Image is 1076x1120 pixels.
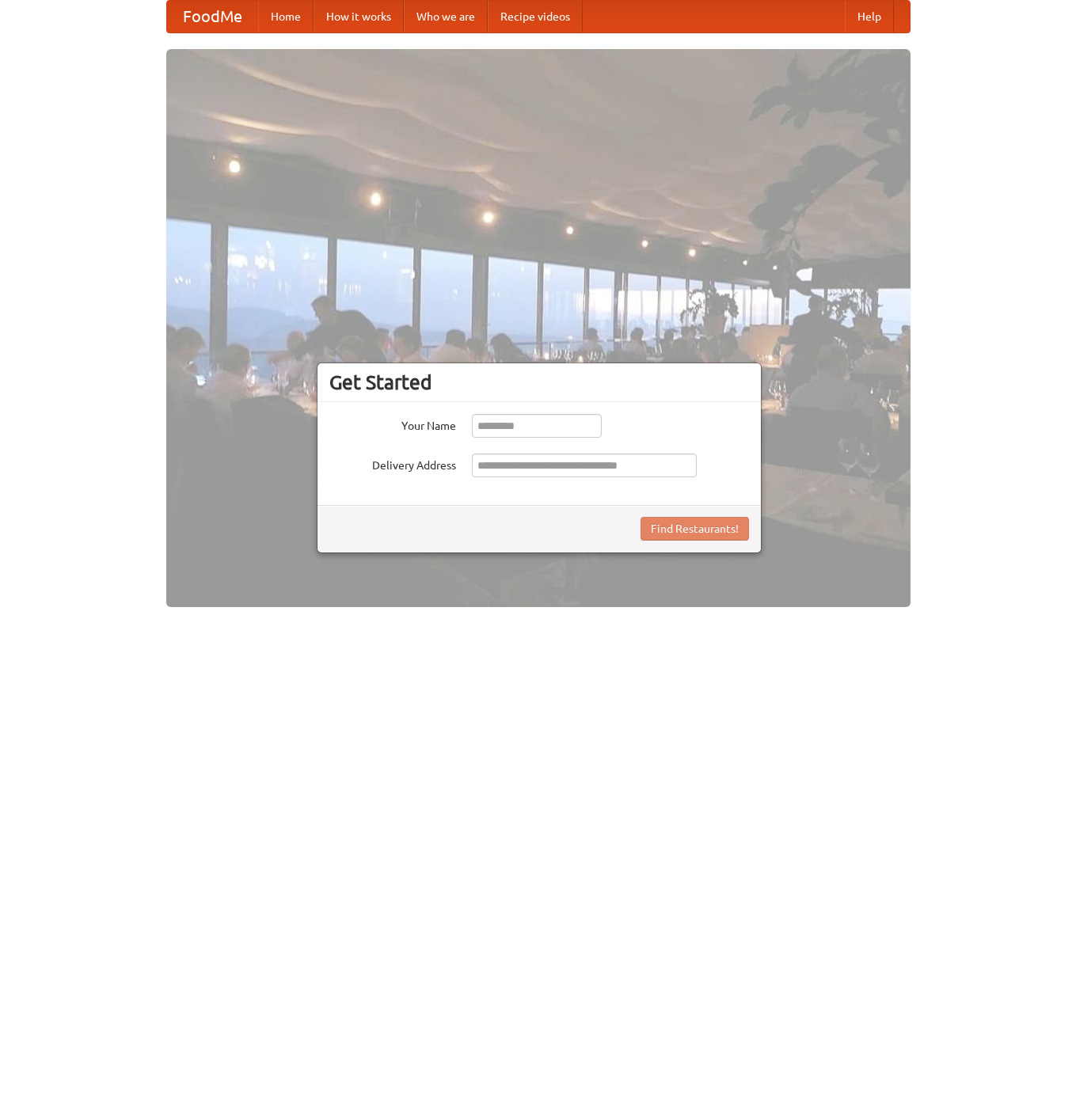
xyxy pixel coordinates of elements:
[488,1,583,32] a: Recipe videos
[258,1,314,32] a: Home
[329,370,749,394] h3: Get Started
[845,1,894,32] a: Help
[314,1,404,32] a: How it works
[167,1,258,32] a: FoodMe
[329,454,456,473] label: Delivery Address
[329,414,456,434] label: Your Name
[404,1,488,32] a: Who we are
[641,517,749,541] button: Find Restaurants!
